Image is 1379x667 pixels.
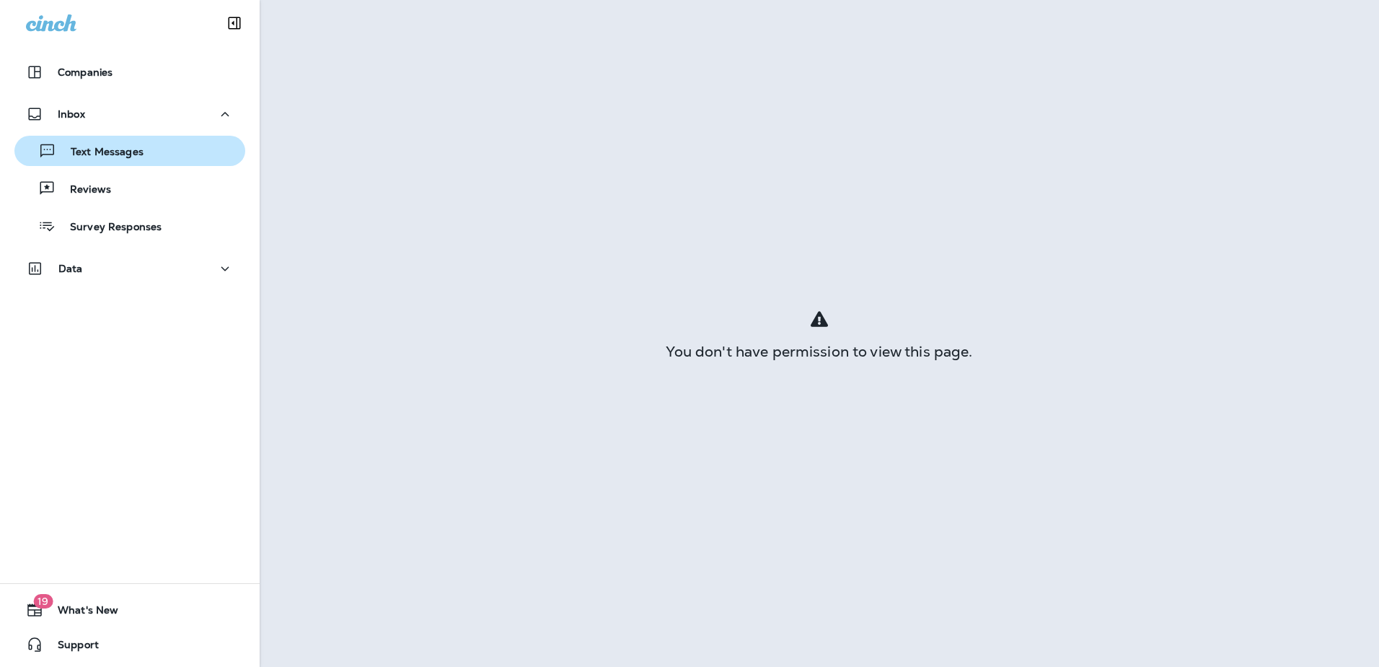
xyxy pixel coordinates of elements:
[33,594,53,609] span: 19
[58,263,83,274] p: Data
[43,639,99,656] span: Support
[14,136,245,166] button: Text Messages
[14,630,245,659] button: Support
[14,58,245,87] button: Companies
[14,596,245,624] button: 19What's New
[43,604,118,622] span: What's New
[58,66,113,78] p: Companies
[56,146,144,160] p: Text Messages
[260,346,1379,357] div: You don't have permission to view this page.
[56,221,162,235] p: Survey Responses
[14,100,245,128] button: Inbox
[14,173,245,204] button: Reviews
[14,211,245,241] button: Survey Responses
[56,183,111,197] p: Reviews
[214,9,255,38] button: Collapse Sidebar
[14,254,245,283] button: Data
[58,108,85,120] p: Inbox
